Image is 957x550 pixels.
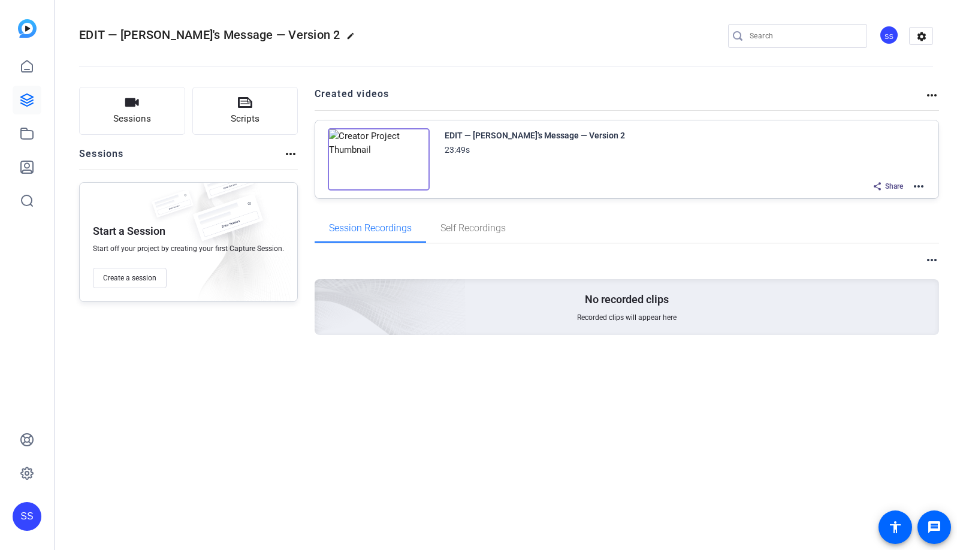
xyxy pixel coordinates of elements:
mat-icon: more_horiz [911,179,926,194]
img: embarkstudio-empty-session.png [180,161,466,421]
img: embarkstudio-empty-session.png [175,179,291,307]
button: Create a session [93,268,167,288]
mat-icon: accessibility [888,520,902,534]
img: fake-session.png [146,190,200,225]
input: Search [750,29,858,43]
p: Start a Session [93,224,165,238]
img: fake-session.png [195,165,261,208]
img: blue-gradient.svg [18,19,37,38]
span: Session Recordings [329,223,412,233]
mat-icon: more_horiz [283,147,298,161]
span: Self Recordings [440,223,506,233]
ngx-avatar: Studio Support [879,25,900,46]
div: EDIT — [PERSON_NAME]'s Message — Version 2 [445,128,625,143]
span: Recorded clips will appear here [577,313,677,322]
button: Scripts [192,87,298,135]
div: SS [13,502,41,531]
p: No recorded clips [585,292,669,307]
mat-icon: edit [346,32,361,46]
img: Creator Project Thumbnail [328,128,430,191]
mat-icon: more_horiz [925,88,939,102]
span: Start off your project by creating your first Capture Session. [93,244,284,253]
span: Share [885,182,903,191]
div: 23:49s [445,143,470,157]
span: Sessions [113,112,151,126]
img: fake-session.png [183,195,273,254]
span: Create a session [103,273,156,283]
h2: Created videos [315,87,925,110]
span: EDIT — [PERSON_NAME]'s Message — Version 2 [79,28,340,42]
mat-icon: more_horiz [925,253,939,267]
button: Sessions [79,87,185,135]
mat-icon: message [927,520,941,534]
span: Scripts [231,112,259,126]
div: SS [879,25,899,45]
mat-icon: settings [910,28,934,46]
h2: Sessions [79,147,124,170]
